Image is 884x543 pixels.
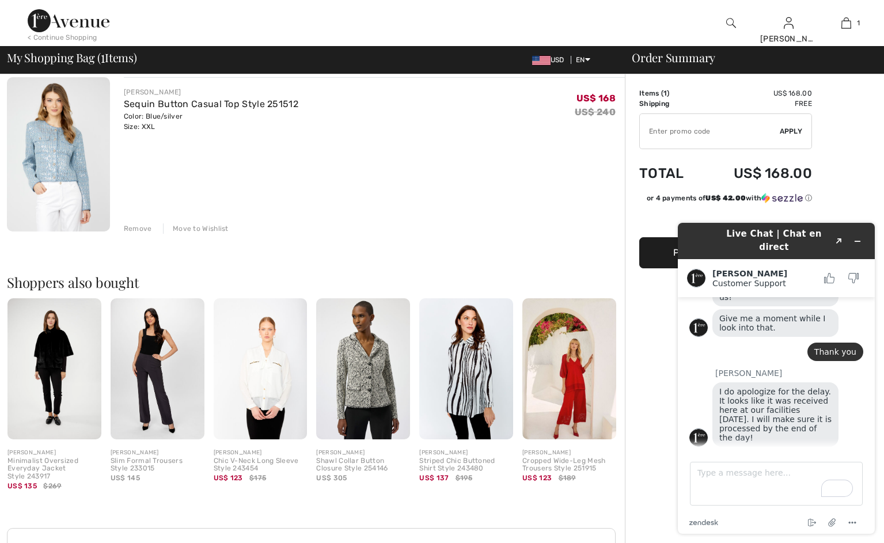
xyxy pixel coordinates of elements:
[7,52,137,63] span: My Shopping Bag ( Items)
[163,223,229,234] div: Move to Wishlist
[726,16,736,30] img: search the website
[43,481,61,491] span: $269
[7,482,37,490] span: US$ 135
[702,154,812,193] td: US$ 168.00
[761,193,803,203] img: Sezzle
[7,77,110,231] img: Sequin Button Casual Top Style 251512
[702,88,812,98] td: US$ 168.00
[7,275,625,289] h2: Shoppers also bought
[419,449,513,457] div: [PERSON_NAME]
[28,9,109,32] img: 1ère Avenue
[124,111,298,132] div: Color: Blue/silver Size: XXL
[669,214,884,543] iframe: To enrich screen reader interactions, please activate Accessibility in Grammarly extension settings
[111,449,204,457] div: [PERSON_NAME]
[316,474,347,482] span: US$ 305
[576,56,590,64] span: EN
[7,457,101,481] div: Minimalist Oversized Everyday Jacket Style 243917
[27,8,51,18] span: Chat
[7,449,101,457] div: [PERSON_NAME]
[640,114,780,149] input: Promo code
[647,193,812,203] div: or 4 payments of with
[316,457,410,473] div: Shawl Collar Button Closure Style 254146
[124,98,298,109] a: Sequin Button Casual Top Style 251512
[214,449,308,457] div: [PERSON_NAME]
[111,457,204,473] div: Slim Formal Trousers Style 233015
[705,194,746,202] span: US$ 42.00
[419,457,513,473] div: Striped Chic Buttoned Shirt Style 243480
[784,16,794,30] img: My Info
[639,193,812,207] div: or 4 payments ofUS$ 42.00withSezzle Click to learn more about Sezzle
[532,56,569,64] span: USD
[28,32,97,43] div: < Continue Shopping
[663,89,667,97] span: 1
[419,474,449,482] span: US$ 137
[818,16,874,30] a: 1
[316,449,410,457] div: [PERSON_NAME]
[124,87,298,97] div: [PERSON_NAME]
[316,298,410,439] img: Shawl Collar Button Closure Style 254146
[522,449,616,457] div: [PERSON_NAME]
[249,473,266,483] span: $175
[784,17,794,28] a: Sign In
[702,98,812,109] td: Free
[639,237,812,268] button: Proceed to Payment
[111,474,140,482] span: US$ 145
[7,298,101,439] img: Minimalist Oversized Everyday Jacket Style 243917
[214,474,243,482] span: US$ 123
[101,49,105,64] span: 1
[559,473,576,483] span: $189
[532,56,551,65] img: US Dollar
[639,207,812,233] iframe: PayPal-paypal
[522,298,616,439] img: Cropped Wide-Leg Mesh Trousers Style 251915
[522,474,552,482] span: US$ 123
[124,223,152,234] div: Remove
[780,126,803,136] span: Apply
[857,18,860,28] span: 1
[841,16,851,30] img: My Bag
[419,298,513,439] img: Striped Chic Buttoned Shirt Style 243480
[639,154,702,193] td: Total
[214,457,308,473] div: Chic V-Neck Long Sleeve Style 243454
[456,473,472,483] span: $195
[618,52,877,63] div: Order Summary
[522,457,616,473] div: Cropped Wide-Leg Mesh Trousers Style 251915
[214,298,308,439] img: Chic V-Neck Long Sleeve Style 243454
[639,88,702,98] td: Items ( )
[111,298,204,439] img: Slim Formal Trousers Style 233015
[576,93,616,104] span: US$ 168
[575,107,616,117] s: US$ 240
[639,98,702,109] td: Shipping
[760,33,817,45] div: [PERSON_NAME]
